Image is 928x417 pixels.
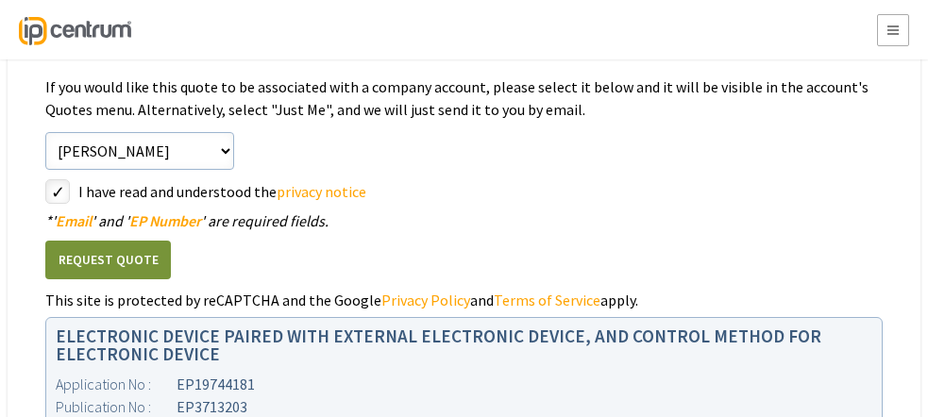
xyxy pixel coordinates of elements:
div: Application No : [56,373,177,395]
a: Terms of Service [494,291,600,309]
div: This site is protected by reCAPTCHA and the Google and apply. [45,292,883,308]
div: ' ' and ' ' are required fields. [45,213,883,228]
p: If you would like this quote to be associated with a company account, please select it below and ... [45,75,883,121]
span: Email [56,211,92,230]
label: styled-checkbox [45,179,70,204]
h1: ELECTRONIC DEVICE PAIRED WITH EXTERNAL ELECTRONIC DEVICE, AND CONTROL METHOD FOR ELECTRONIC DEVICE [56,327,872,363]
a: privacy notice [277,182,366,201]
span: EP Number [129,211,201,230]
label: I have read and understood the [78,179,883,204]
a: Privacy Policy [381,291,470,309]
div: EP19744181 [56,373,872,395]
button: Request Quote [45,241,171,279]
